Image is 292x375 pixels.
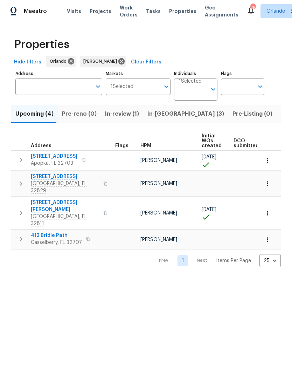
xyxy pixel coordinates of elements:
span: [PERSON_NAME] [140,237,177,242]
button: Open [208,84,218,94]
span: Work Orders [120,4,138,18]
div: 38 [250,4,255,11]
span: HPM [140,143,151,148]
span: Flags [115,143,128,148]
span: [PERSON_NAME] [140,158,177,163]
span: Address [31,143,51,148]
div: 25 [259,252,281,270]
span: [PERSON_NAME] [140,211,177,216]
label: Markets [106,71,171,76]
span: Properties [14,41,69,48]
span: Clear Filters [131,58,161,67]
span: Orlando [266,8,285,15]
span: Projects [90,8,111,15]
span: Tasks [146,9,161,14]
span: In-review (1) [105,109,139,119]
span: Properties [169,8,196,15]
span: Orlando [50,58,69,65]
button: Hide filters [11,56,44,69]
span: Maestro [24,8,47,15]
label: Individuals [174,71,217,76]
span: Initial WOs created [202,134,222,148]
span: 1 Selected [111,84,133,90]
div: [PERSON_NAME] [80,56,126,67]
span: [DATE] [202,207,216,212]
span: [DATE] [202,155,216,159]
span: 1 Selected [179,79,202,84]
nav: Pagination Navigation [152,254,281,267]
span: DCO submitted [234,138,259,148]
label: Flags [221,71,264,76]
button: Open [93,82,103,91]
span: [PERSON_NAME] [140,181,177,186]
p: Items Per Page [216,257,251,264]
span: Visits [67,8,81,15]
button: Open [161,82,171,91]
div: Orlando [46,56,76,67]
span: Geo Assignments [205,4,238,18]
label: Address [15,71,102,76]
span: [PERSON_NAME] [83,58,120,65]
span: Pre-Listing (0) [232,109,272,119]
button: Clear Filters [128,56,164,69]
button: Open [255,82,265,91]
span: Upcoming (4) [15,109,54,119]
span: Hide filters [14,58,41,67]
a: Goto page 1 [178,255,188,266]
span: Pre-reno (0) [62,109,97,119]
span: In-[GEOGRAPHIC_DATA] (3) [147,109,224,119]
